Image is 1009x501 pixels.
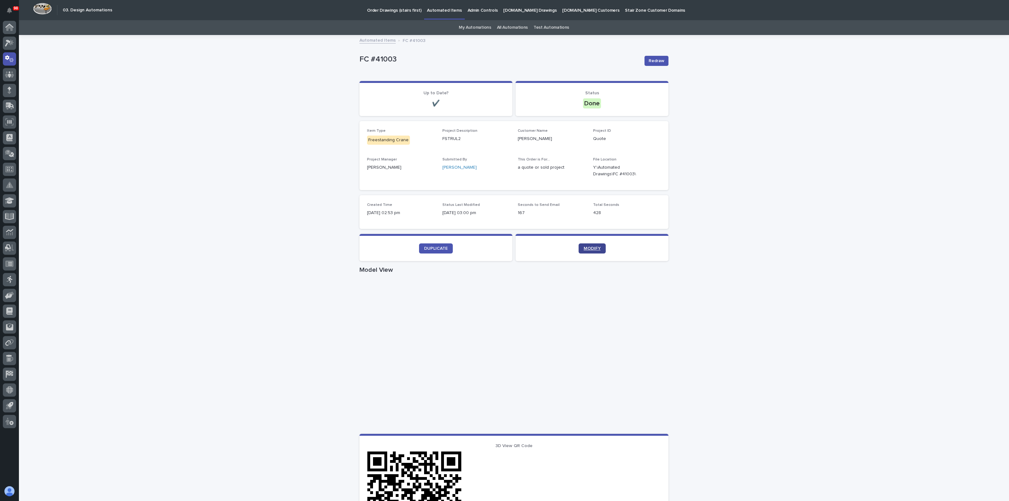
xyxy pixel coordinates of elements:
p: ✔️ [367,100,505,107]
span: Seconds to Send Email [518,203,560,207]
a: Test Automations [534,20,569,35]
span: Status Last Modified [442,203,480,207]
p: 98 [14,6,18,10]
span: Customer Name [518,129,548,133]
span: Project Manager [367,158,397,161]
span: Item Type [367,129,386,133]
p: FC #41003 [359,55,639,64]
a: MODIFY [579,243,606,253]
a: My Automations [459,20,491,35]
div: Notifications98 [8,8,16,18]
p: 167 [518,210,586,216]
p: [DATE] 02:53 pm [367,210,435,216]
p: [PERSON_NAME] [367,164,435,171]
p: Quote [593,136,661,142]
div: Freestanding Crane [367,136,410,145]
h2: 03. Design Automations [63,8,112,13]
iframe: Model View [359,276,668,434]
span: Redraw [649,58,664,64]
span: This Order is For... [518,158,550,161]
a: All Automations [497,20,528,35]
span: DUPLICATE [424,246,448,251]
a: [PERSON_NAME] [442,164,477,171]
span: 3D View QR Code [495,444,533,448]
p: FC #41003 [403,37,425,44]
h1: Model View [359,266,668,274]
button: Notifications [3,4,16,17]
button: users-avatar [3,485,16,498]
span: Total Seconds [593,203,619,207]
p: 428 [593,210,661,216]
span: Status [585,91,599,95]
img: Workspace Logo [33,3,52,15]
p: FSTRUL2 [442,136,510,142]
: Y:\Automated Drawings\FC #41003\ [593,164,646,178]
span: Submitted By [442,158,467,161]
div: Done [583,98,601,108]
span: Project ID [593,129,611,133]
a: DUPLICATE [419,243,453,253]
a: Automated Items [359,36,396,44]
span: MODIFY [584,246,601,251]
p: [DATE] 03:00 pm [442,210,510,216]
p: a quote or sold project [518,164,586,171]
button: Redraw [644,56,668,66]
span: Project Description [442,129,477,133]
p: [PERSON_NAME] [518,136,586,142]
span: File Location [593,158,616,161]
span: Up to Date? [423,91,449,95]
span: Created Time [367,203,392,207]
